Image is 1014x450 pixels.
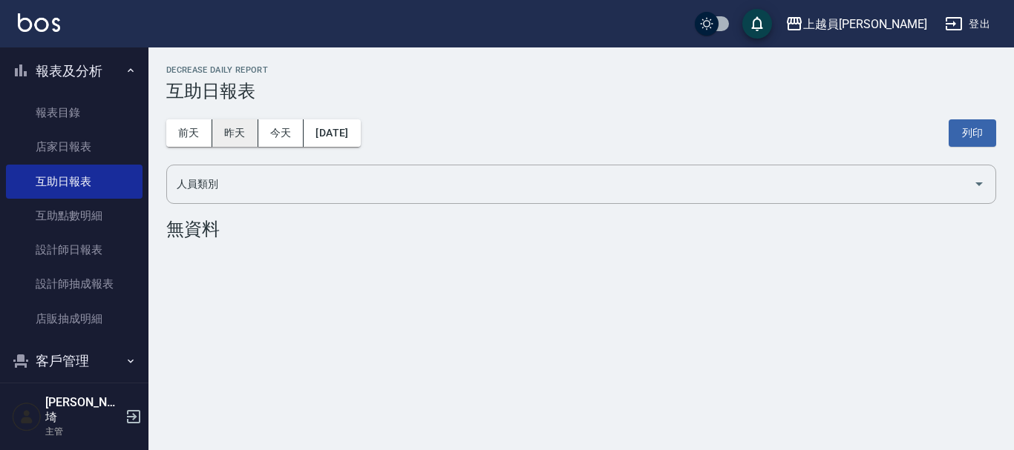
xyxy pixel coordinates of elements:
img: Logo [18,13,60,32]
button: 員工及薪資 [6,380,143,418]
img: Person [12,402,42,431]
h3: 互助日報表 [166,81,996,102]
a: 設計師抽成報表 [6,267,143,301]
button: 前天 [166,119,212,147]
a: 互助點數明細 [6,199,143,233]
a: 店家日報表 [6,130,143,164]
button: Open [967,172,991,196]
button: 列印 [949,119,996,147]
a: 互助日報表 [6,165,143,199]
div: 上越員[PERSON_NAME] [803,15,927,33]
a: 報表目錄 [6,96,143,130]
h5: [PERSON_NAME]埼 [45,395,121,425]
h2: Decrease Daily Report [166,65,996,75]
button: 昨天 [212,119,258,147]
p: 主管 [45,425,121,438]
a: 店販抽成明細 [6,302,143,336]
button: 客戶管理 [6,342,143,380]
button: [DATE] [304,119,360,147]
div: 無資料 [166,219,996,239]
button: save [742,9,772,39]
button: 登出 [939,10,996,38]
a: 設計師日報表 [6,233,143,267]
input: 人員名稱 [173,171,967,197]
button: 今天 [258,119,304,147]
button: 報表及分析 [6,52,143,90]
button: 上越員[PERSON_NAME] [779,9,933,39]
